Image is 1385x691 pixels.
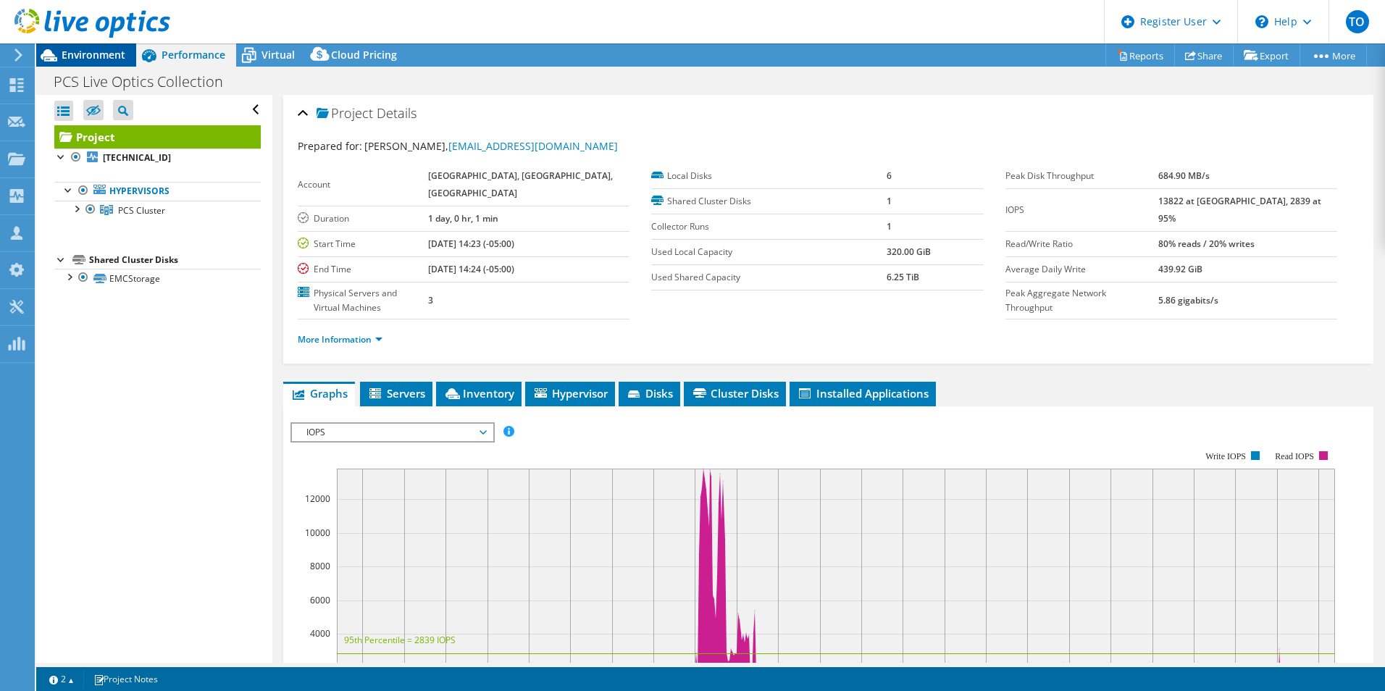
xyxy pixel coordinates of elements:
label: Peak Aggregate Network Throughput [1005,286,1158,315]
label: Duration [298,212,428,226]
span: Cluster Disks [691,386,779,401]
a: Project [54,125,261,148]
a: Share [1174,44,1234,67]
text: Write IOPS [1205,451,1246,461]
b: 6.25 TiB [887,271,919,283]
text: Read IOPS [1275,451,1314,461]
b: 1 day, 0 hr, 1 min [428,212,498,225]
div: Shared Cluster Disks [89,251,261,269]
span: Disks [626,386,673,401]
label: Start Time [298,237,428,251]
text: 12000 [305,493,330,505]
span: Installed Applications [797,386,929,401]
span: Project [317,106,373,121]
span: PCS Cluster [118,204,165,217]
label: Read/Write Ratio [1005,237,1158,251]
label: Average Daily Write [1005,262,1158,277]
label: Collector Runs [651,219,887,234]
b: [TECHNICAL_ID] [103,151,171,164]
b: [DATE] 14:23 (-05:00) [428,238,514,250]
label: End Time [298,262,428,277]
span: Inventory [443,386,514,401]
span: TO [1346,10,1369,33]
a: [TECHNICAL_ID] [54,148,261,167]
a: PCS Cluster [54,201,261,219]
span: Performance [162,48,225,62]
b: 1 [887,195,892,207]
text: 95th Percentile = 2839 IOPS [344,634,456,646]
text: 8000 [310,560,330,572]
b: 13822 at [GEOGRAPHIC_DATA], 2839 at 95% [1158,195,1321,225]
span: Virtual [261,48,295,62]
span: Cloud Pricing [331,48,397,62]
a: Project Notes [83,670,168,688]
a: More [1300,44,1367,67]
span: Environment [62,48,125,62]
span: [PERSON_NAME], [364,139,618,153]
b: [GEOGRAPHIC_DATA], [GEOGRAPHIC_DATA], [GEOGRAPHIC_DATA] [428,169,613,199]
b: [DATE] 14:24 (-05:00) [428,263,514,275]
text: 10000 [305,527,330,539]
a: More Information [298,333,382,345]
b: 1 [887,220,892,233]
a: Export [1233,44,1300,67]
b: 80% reads / 20% writes [1158,238,1255,250]
span: Details [377,104,417,122]
label: Peak Disk Throughput [1005,169,1158,183]
b: 6 [887,169,892,182]
text: 2000 [310,661,330,674]
b: 439.92 GiB [1158,263,1202,275]
text: 6000 [310,594,330,606]
a: [EMAIL_ADDRESS][DOMAIN_NAME] [448,139,618,153]
span: Graphs [290,386,348,401]
label: Physical Servers and Virtual Machines [298,286,428,315]
b: 684.90 MB/s [1158,169,1210,182]
label: Shared Cluster Disks [651,194,887,209]
span: Hypervisor [532,386,608,401]
h1: PCS Live Optics Collection [47,74,246,90]
text: 4000 [310,627,330,640]
span: Servers [367,386,425,401]
a: EMCStorage [54,269,261,288]
a: Reports [1105,44,1175,67]
b: 320.00 GiB [887,246,931,258]
b: 5.86 gigabits/s [1158,294,1218,306]
label: Prepared for: [298,139,362,153]
label: IOPS [1005,203,1158,217]
label: Account [298,177,428,192]
svg: \n [1255,15,1268,28]
label: Local Disks [651,169,887,183]
label: Used Shared Capacity [651,270,887,285]
b: 3 [428,294,433,306]
a: 2 [39,670,84,688]
label: Used Local Capacity [651,245,887,259]
a: Hypervisors [54,182,261,201]
span: IOPS [299,424,485,441]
